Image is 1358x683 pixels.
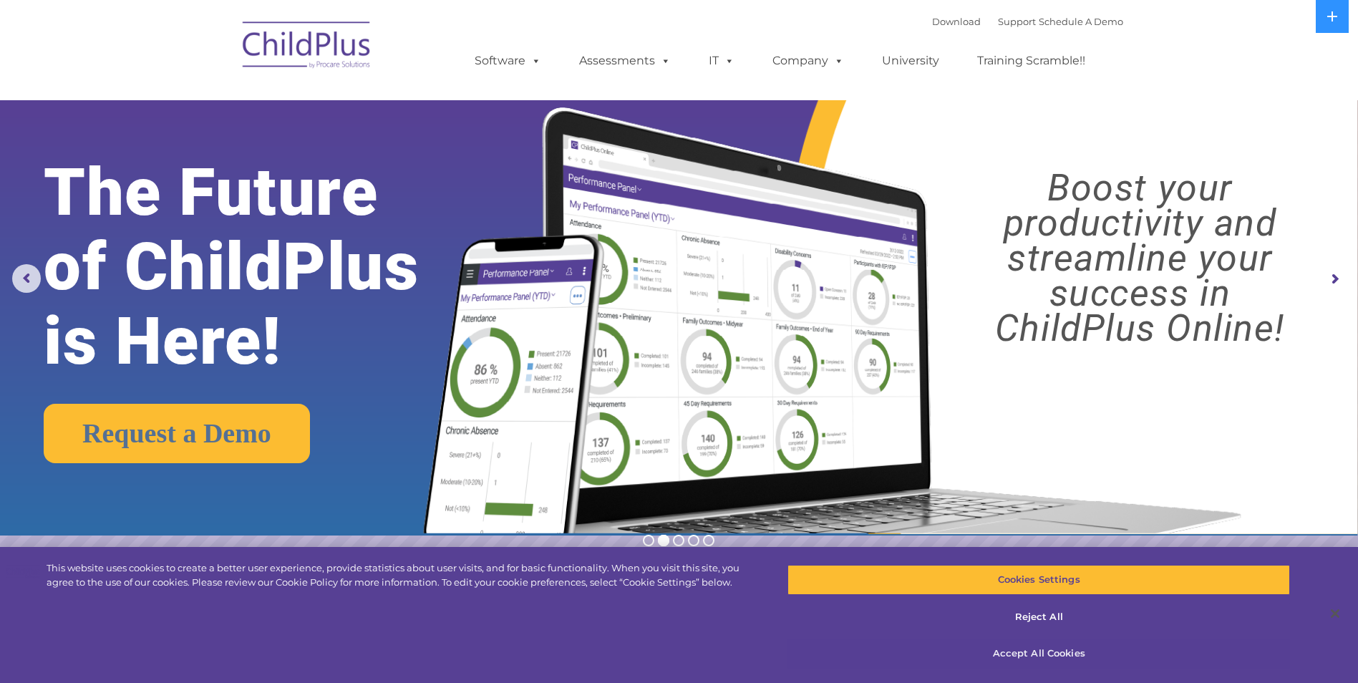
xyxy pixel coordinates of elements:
[47,561,747,589] div: This website uses cookies to create a better user experience, provide statistics about user visit...
[939,170,1342,346] rs-layer: Boost your productivity and streamline your success in ChildPlus Online!
[787,639,1290,669] button: Accept All Cookies
[565,47,685,75] a: Assessments
[199,95,243,105] span: Last name
[44,155,477,379] rs-layer: The Future of ChildPlus is Here!
[694,47,749,75] a: IT
[932,16,981,27] a: Download
[460,47,556,75] a: Software
[998,16,1036,27] a: Support
[199,153,260,164] span: Phone number
[932,16,1123,27] font: |
[758,47,858,75] a: Company
[1039,16,1123,27] a: Schedule A Demo
[868,47,954,75] a: University
[44,404,310,463] a: Request a Demo
[787,565,1290,595] button: Cookies Settings
[1319,598,1351,629] button: Close
[963,47,1100,75] a: Training Scramble!!
[236,11,379,83] img: ChildPlus by Procare Solutions
[787,602,1290,632] button: Reject All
